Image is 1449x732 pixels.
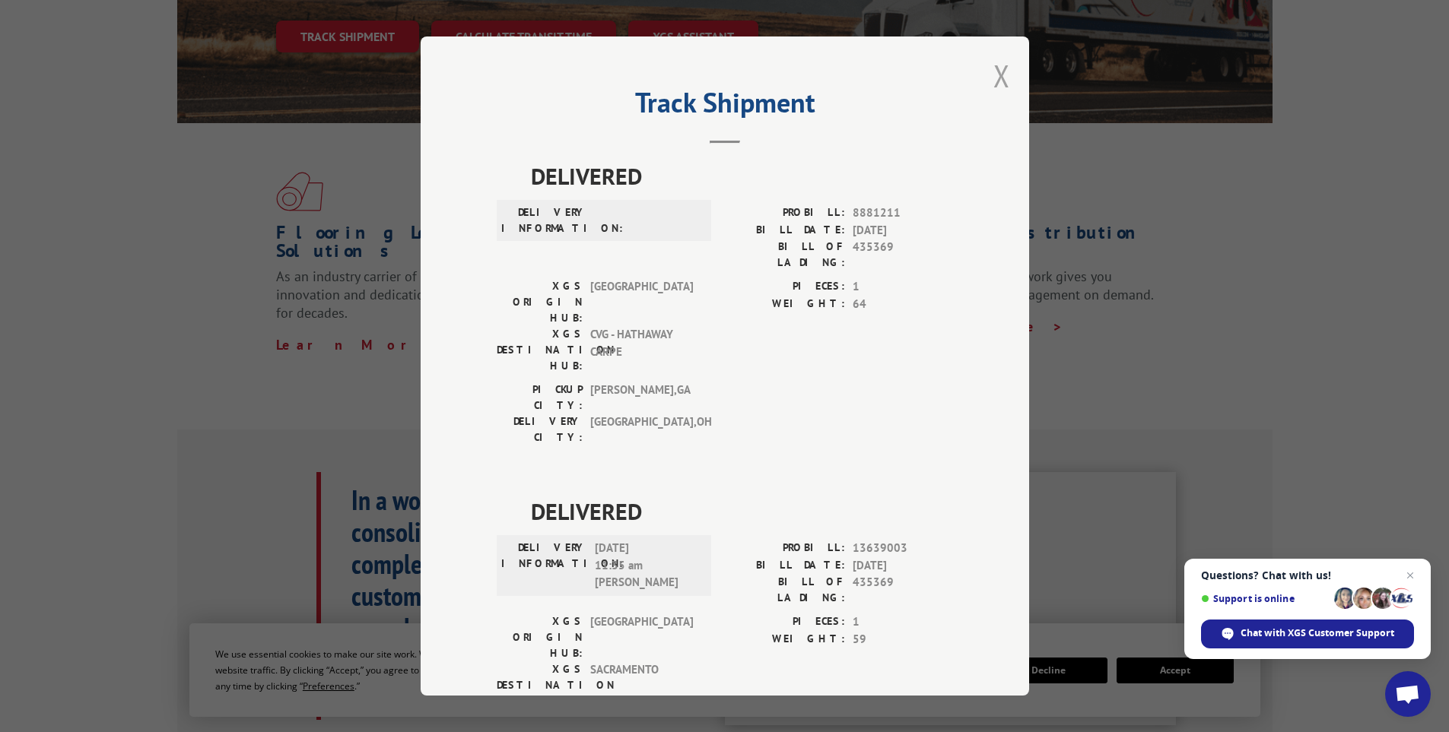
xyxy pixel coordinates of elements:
[497,613,583,661] label: XGS ORIGIN HUB:
[725,540,845,557] label: PROBILL:
[590,414,693,445] span: [GEOGRAPHIC_DATA] , OH
[725,222,845,239] label: BILL DATE:
[725,278,845,296] label: PIECES:
[853,631,953,648] span: 59
[725,557,845,575] label: BILL DATE:
[590,382,693,414] span: [PERSON_NAME] , GA
[497,278,583,326] label: XGS ORIGIN HUB:
[725,296,845,313] label: WEIGHT:
[497,382,583,414] label: PICKUP CITY:
[531,159,953,193] span: DELIVERED
[853,222,953,239] span: [DATE]
[853,239,953,271] span: 435369
[853,574,953,606] span: 435369
[1385,671,1431,717] div: Open chat
[725,613,845,631] label: PIECES:
[1201,620,1414,648] div: Chat with XGS Customer Support
[853,278,953,296] span: 1
[1401,566,1419,585] span: Close chat
[993,55,1010,96] button: Close modal
[1201,569,1414,581] span: Questions? Chat with us!
[497,326,583,374] label: XGS DESTINATION HUB:
[590,661,693,709] span: SACRAMENTO
[497,92,953,121] h2: Track Shipment
[501,540,587,591] label: DELIVERY INFORMATION:
[501,204,587,236] label: DELIVERY INFORMATION:
[590,326,693,374] span: CVG - HATHAWAY CARPE
[531,494,953,528] span: DELIVERED
[725,239,845,271] label: BILL OF LADING:
[853,613,953,631] span: 1
[725,204,845,222] label: PROBILL:
[595,540,697,591] span: [DATE] 11:35 am [PERSON_NAME]
[497,414,583,445] label: DELIVERY CITY:
[1201,593,1329,604] span: Support is online
[853,540,953,557] span: 13639003
[725,574,845,606] label: BILL OF LADING:
[590,613,693,661] span: [GEOGRAPHIC_DATA]
[853,204,953,222] span: 8881211
[725,631,845,648] label: WEIGHT:
[853,557,953,575] span: [DATE]
[853,296,953,313] span: 64
[590,278,693,326] span: [GEOGRAPHIC_DATA]
[1241,626,1394,640] span: Chat with XGS Customer Support
[497,661,583,709] label: XGS DESTINATION HUB:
